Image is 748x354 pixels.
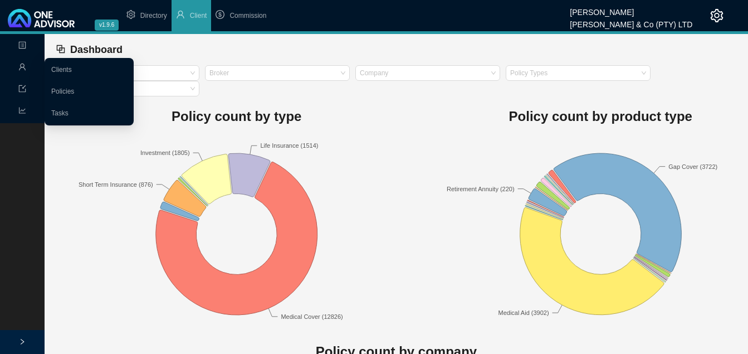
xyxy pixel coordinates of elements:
div: [PERSON_NAME] & Co (PTY) LTD [570,15,692,27]
a: Policies [51,88,74,95]
text: Retirement Annuity (220) [447,186,515,192]
text: Medical Cover (12826) [281,313,343,320]
h1: Policy count by type [55,105,419,128]
span: Dashboard [70,44,123,55]
span: profile [18,37,26,56]
text: Life Insurance (1514) [260,142,318,149]
span: setting [710,9,723,22]
span: setting [126,10,135,19]
span: user [176,10,185,19]
a: Tasks [51,109,69,117]
span: import [18,80,26,100]
text: Short Term Insurance (876) [79,181,153,188]
span: line-chart [18,102,26,122]
text: Medical Aid (3902) [498,310,549,317]
div: [PERSON_NAME] [570,3,692,15]
text: Gap Cover (3722) [668,163,717,170]
span: Client [190,12,207,20]
span: block [56,44,66,54]
span: Commission [229,12,266,20]
span: right [19,338,26,345]
span: v1.9.6 [95,20,119,31]
span: Directory [140,12,167,20]
img: 2df55531c6924b55f21c4cf5d4484680-logo-light.svg [8,9,75,27]
a: Clients [51,66,72,74]
text: Investment (1805) [140,149,190,156]
span: user [18,59,26,78]
span: dollar [216,10,224,19]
